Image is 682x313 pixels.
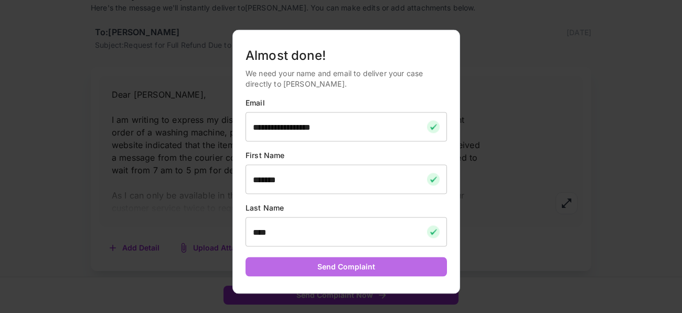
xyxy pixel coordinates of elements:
[427,173,440,186] img: checkmark
[246,98,447,108] p: Email
[246,47,447,64] h5: Almost done!
[246,203,447,213] p: Last Name
[427,226,440,238] img: checkmark
[246,150,447,161] p: First Name
[246,68,447,89] p: We need your name and email to deliver your case directly to [PERSON_NAME].
[427,121,440,133] img: checkmark
[246,257,447,277] button: Send Complaint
